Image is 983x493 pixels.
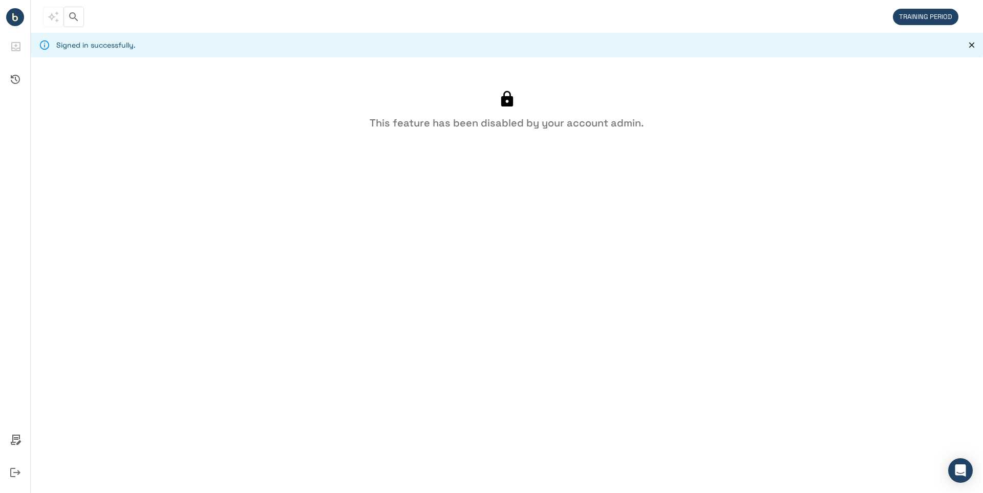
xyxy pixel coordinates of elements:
[370,116,644,130] h6: This feature has been disabled by your account admin.
[56,36,136,54] div: Signed in successfully.
[948,458,973,483] div: Open Intercom Messenger
[893,12,958,21] span: TRAINING PERIOD
[893,9,964,25] div: We are not billing you for your initial period of in-app activity.
[43,7,63,27] span: This feature has been disabled by your account admin.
